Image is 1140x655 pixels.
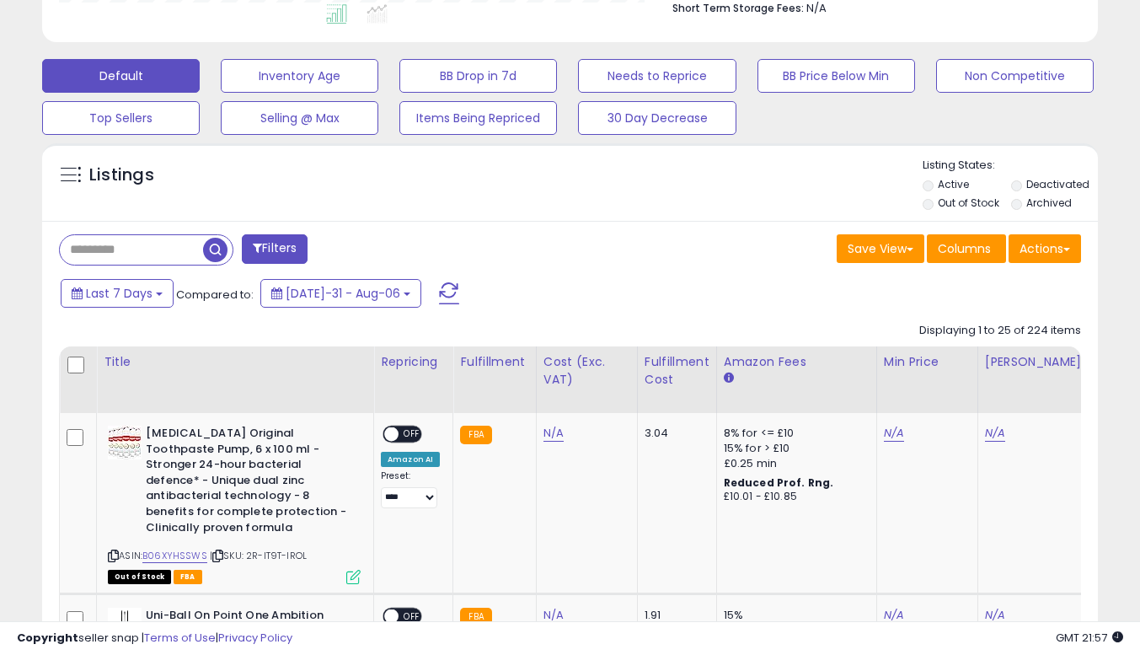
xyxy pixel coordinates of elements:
b: Short Term Storage Fees: [672,1,804,15]
a: N/A [543,425,564,442]
strong: Copyright [17,630,78,646]
button: Needs to Reprice [578,59,736,93]
div: 8% for <= £10 [724,426,864,441]
a: B06XYHSSWS [142,549,207,563]
div: £10.01 - £10.85 [724,490,864,504]
span: OFF [399,427,425,442]
button: Non Competitive [936,59,1094,93]
h5: Listings [89,164,154,187]
div: Title [104,353,367,371]
span: Last 7 Days [86,285,153,302]
button: BB Drop in 7d [399,59,557,93]
button: Default [42,59,200,93]
button: Filters [242,234,308,264]
div: 3.04 [645,426,704,441]
label: Active [938,177,969,191]
button: Inventory Age [221,59,378,93]
button: [DATE]-31 - Aug-06 [260,279,421,308]
b: Reduced Prof. Rng. [724,475,834,490]
b: [MEDICAL_DATA] Original Toothpaste Pump, 6 x 100 ml - Stronger 24-hour bacterial defence* - Uniqu... [146,426,351,540]
div: Amazon Fees [724,353,870,371]
div: Fulfillment [460,353,528,371]
button: Top Sellers [42,101,200,135]
span: FBA [174,570,202,584]
label: Archived [1026,196,1072,210]
a: Privacy Policy [218,630,292,646]
span: | SKU: 2R-IT9T-IROL [210,549,307,562]
small: FBA [460,426,491,444]
div: 15% for > £10 [724,441,864,456]
button: Columns [927,234,1006,263]
label: Out of Stock [938,196,999,210]
button: Save View [837,234,924,263]
div: Displaying 1 to 25 of 224 items [919,323,1081,339]
div: Min Price [884,353,971,371]
p: Listing States: [923,158,1098,174]
button: 30 Day Decrease [578,101,736,135]
span: Compared to: [176,287,254,303]
div: ASIN: [108,426,361,583]
div: Repricing [381,353,446,371]
button: Actions [1009,234,1081,263]
label: Deactivated [1026,177,1089,191]
div: Amazon AI [381,452,440,467]
span: All listings that are currently out of stock and unavailable for purchase on Amazon [108,570,171,584]
a: N/A [985,425,1005,442]
div: seller snap | | [17,631,292,647]
img: 516k+WhYgRL._SL40_.jpg [108,426,142,459]
button: BB Price Below Min [757,59,915,93]
div: Preset: [381,470,440,508]
button: Selling @ Max [221,101,378,135]
div: Fulfillment Cost [645,353,709,389]
button: Items Being Repriced [399,101,557,135]
span: [DATE]-31 - Aug-06 [286,285,400,302]
div: [PERSON_NAME] [985,353,1085,371]
div: £0.25 min [724,456,864,471]
a: Terms of Use [144,630,216,646]
button: Last 7 Days [61,279,174,308]
span: Columns [938,240,991,257]
span: 2025-08-14 21:57 GMT [1056,630,1123,646]
a: N/A [884,425,904,442]
div: Cost (Exc. VAT) [543,353,630,389]
small: Amazon Fees. [724,371,734,386]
